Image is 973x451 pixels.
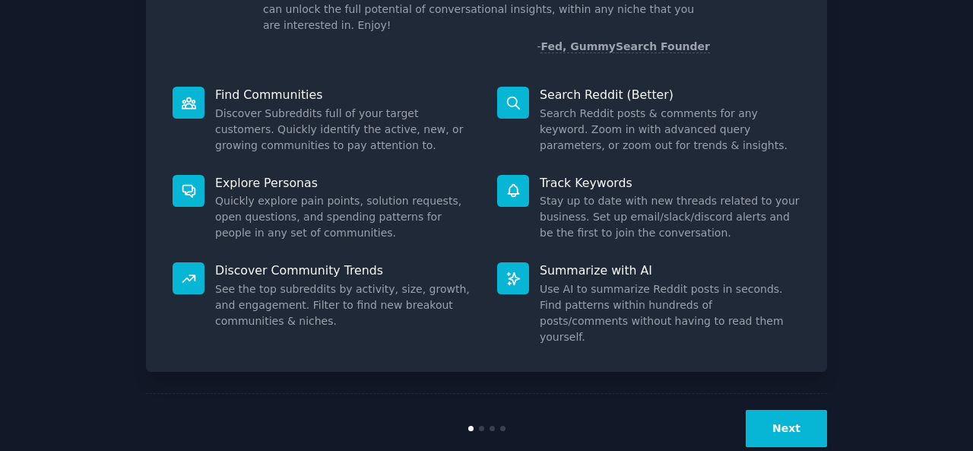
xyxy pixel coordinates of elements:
[537,39,710,55] div: -
[215,281,476,329] dd: See the top subreddits by activity, size, growth, and engagement. Filter to find new breakout com...
[540,281,800,345] dd: Use AI to summarize Reddit posts in seconds. Find patterns within hundreds of posts/comments with...
[215,262,476,278] p: Discover Community Trends
[746,410,827,447] button: Next
[540,262,800,278] p: Summarize with AI
[540,87,800,103] p: Search Reddit (Better)
[540,106,800,154] dd: Search Reddit posts & comments for any keyword. Zoom in with advanced query parameters, or zoom o...
[215,106,476,154] dd: Discover Subreddits full of your target customers. Quickly identify the active, new, or growing c...
[540,193,800,241] dd: Stay up to date with new threads related to your business. Set up email/slack/discord alerts and ...
[215,87,476,103] p: Find Communities
[540,40,710,53] a: Fed, GummySearch Founder
[215,193,476,241] dd: Quickly explore pain points, solution requests, open questions, and spending patterns for people ...
[215,175,476,191] p: Explore Personas
[540,175,800,191] p: Track Keywords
